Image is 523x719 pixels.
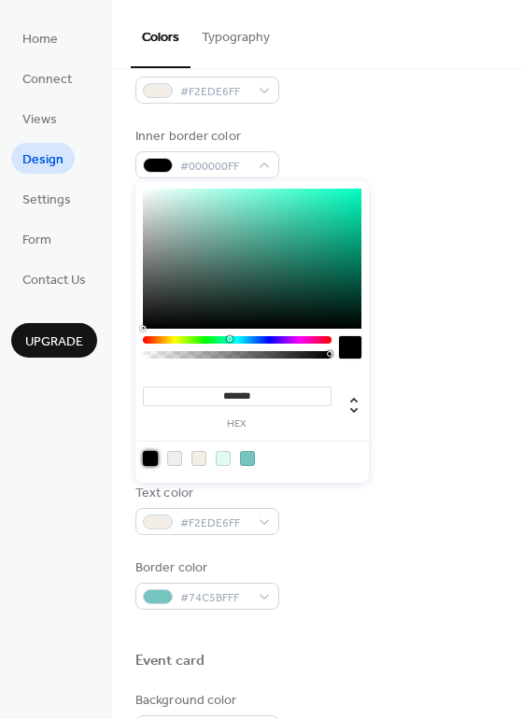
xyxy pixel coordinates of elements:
[22,110,57,130] span: Views
[135,127,276,147] div: Inner border color
[22,30,58,49] span: Home
[22,271,86,290] span: Contact Us
[22,70,72,90] span: Connect
[11,323,97,358] button: Upgrade
[22,190,71,210] span: Settings
[216,451,231,466] div: rgb(226, 250, 244)
[11,263,97,294] a: Contact Us
[180,82,249,102] span: #F2EDE6FF
[180,157,249,176] span: #000000FF
[11,103,68,134] a: Views
[11,22,69,53] a: Home
[22,231,51,250] span: Form
[135,52,276,72] div: Border color
[240,451,255,466] div: rgb(116, 197, 191)
[135,484,276,503] div: Text color
[180,588,249,608] span: #74C5BFFF
[11,223,63,254] a: Form
[135,558,276,578] div: Border color
[135,652,205,671] div: Event card
[11,63,83,93] a: Connect
[167,451,182,466] div: rgb(238, 238, 238)
[11,183,82,214] a: Settings
[143,419,332,430] label: hex
[135,691,276,711] div: Background color
[191,451,206,466] div: rgb(242, 237, 230)
[25,332,83,352] span: Upgrade
[180,514,249,533] span: #F2EDE6FF
[11,143,75,174] a: Design
[143,451,158,466] div: rgb(0, 0, 0)
[22,150,64,170] span: Design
